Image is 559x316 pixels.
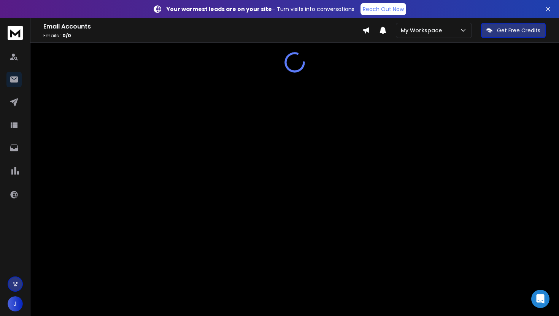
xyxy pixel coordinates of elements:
[531,290,549,308] div: Open Intercom Messenger
[8,26,23,40] img: logo
[43,22,362,31] h1: Email Accounts
[497,27,540,34] p: Get Free Credits
[167,5,354,13] p: – Turn visits into conversations
[8,296,23,311] button: J
[401,27,445,34] p: My Workspace
[167,5,272,13] strong: Your warmest leads are on your site
[43,33,362,39] p: Emails :
[481,23,546,38] button: Get Free Credits
[62,32,71,39] span: 0 / 0
[360,3,406,15] a: Reach Out Now
[363,5,404,13] p: Reach Out Now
